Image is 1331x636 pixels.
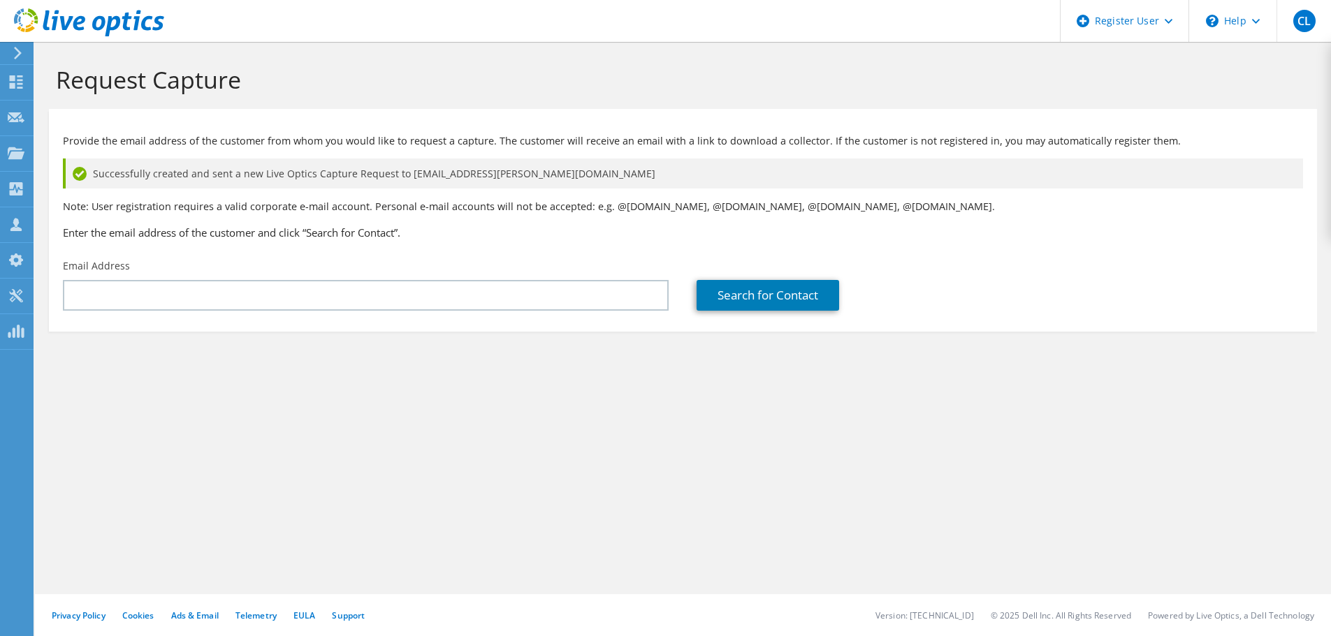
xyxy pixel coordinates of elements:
p: Note: User registration requires a valid corporate e-mail account. Personal e-mail accounts will ... [63,199,1303,214]
a: Support [332,609,365,621]
p: Provide the email address of the customer from whom you would like to request a capture. The cust... [63,133,1303,149]
h1: Request Capture [56,65,1303,94]
span: CL [1293,10,1316,32]
span: Successfully created and sent a new Live Optics Capture Request to [EMAIL_ADDRESS][PERSON_NAME][D... [93,166,655,182]
h3: Enter the email address of the customer and click “Search for Contact”. [63,225,1303,240]
li: Version: [TECHNICAL_ID] [875,609,974,621]
a: EULA [293,609,315,621]
label: Email Address [63,259,130,273]
li: © 2025 Dell Inc. All Rights Reserved [991,609,1131,621]
a: Ads & Email [171,609,219,621]
a: Privacy Policy [52,609,106,621]
li: Powered by Live Optics, a Dell Technology [1148,609,1314,621]
svg: \n [1206,15,1219,27]
a: Search for Contact [697,280,839,311]
a: Telemetry [235,609,277,621]
a: Cookies [122,609,154,621]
